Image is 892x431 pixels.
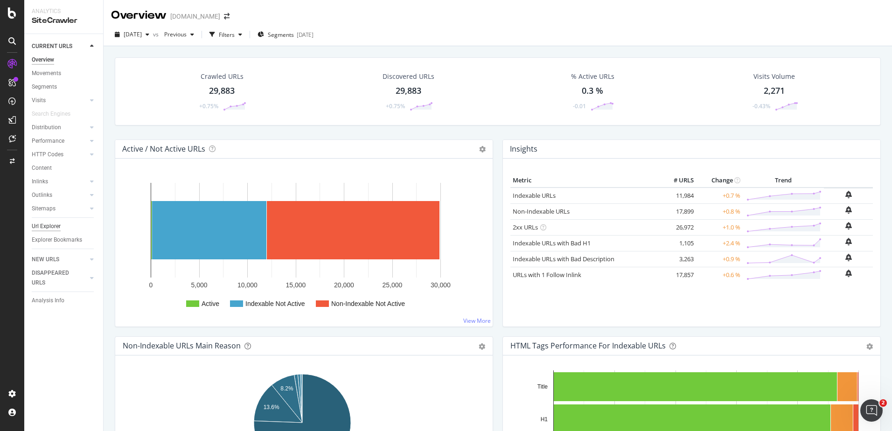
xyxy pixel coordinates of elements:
[32,296,64,306] div: Analysis Info
[201,72,244,81] div: Crawled URLs
[743,174,824,188] th: Trend
[32,82,57,92] div: Segments
[510,174,659,188] th: Metric
[123,174,485,319] svg: A chart.
[659,251,696,267] td: 3,263
[32,42,87,51] a: CURRENT URLS
[111,7,167,23] div: Overview
[845,270,852,277] div: bell-plus
[32,190,87,200] a: Outlinks
[513,207,570,215] a: Non-Indexable URLs
[153,30,160,38] span: vs
[845,254,852,261] div: bell-plus
[160,27,198,42] button: Previous
[32,235,97,245] a: Explorer Bookmarks
[32,42,72,51] div: CURRENT URLS
[32,190,52,200] div: Outlinks
[396,85,421,97] div: 29,883
[860,399,883,422] iframe: Intercom live chat
[753,102,770,110] div: -0.43%
[32,55,97,65] a: Overview
[571,72,614,81] div: % Active URLs
[32,177,87,187] a: Inlinks
[845,191,852,198] div: bell-plus
[510,143,537,155] h4: Insights
[513,239,591,247] a: Indexable URLs with Bad H1
[386,102,405,110] div: +0.75%
[268,31,294,39] span: Segments
[206,27,246,42] button: Filters
[280,385,293,392] text: 8.2%
[32,150,63,160] div: HTTP Codes
[383,72,434,81] div: Discovered URLs
[866,343,873,350] div: gear
[879,399,887,407] span: 2
[513,223,538,231] a: 2xx URLs
[479,343,485,350] div: gear
[582,85,603,97] div: 0.3 %
[32,7,96,15] div: Analytics
[383,281,403,289] text: 25,000
[541,416,548,423] text: H1
[32,109,80,119] a: Search Engines
[696,267,743,283] td: +0.6 %
[191,281,207,289] text: 5,000
[32,123,87,132] a: Distribution
[32,96,87,105] a: Visits
[32,222,61,231] div: Url Explorer
[32,255,87,264] a: NEW URLS
[659,267,696,283] td: 17,857
[170,12,220,21] div: [DOMAIN_NAME]
[199,102,218,110] div: +0.75%
[202,300,219,307] text: Active
[111,27,153,42] button: [DATE]
[696,203,743,219] td: +0.8 %
[264,404,279,410] text: 13.6%
[331,300,405,307] text: Non-Indexable Not Active
[32,255,59,264] div: NEW URLS
[513,271,581,279] a: URLs with 1 Follow Inlink
[696,174,743,188] th: Change
[32,109,70,119] div: Search Engines
[659,219,696,235] td: 26,972
[463,317,491,325] a: View More
[513,191,556,200] a: Indexable URLs
[219,31,235,39] div: Filters
[32,82,97,92] a: Segments
[32,222,97,231] a: Url Explorer
[573,102,586,110] div: -0.01
[513,255,614,263] a: Indexable URLs with Bad Description
[32,150,87,160] a: HTTP Codes
[245,300,305,307] text: Indexable Not Active
[845,206,852,214] div: bell-plus
[845,238,852,245] div: bell-plus
[32,163,97,173] a: Content
[160,30,187,38] span: Previous
[286,281,306,289] text: 15,000
[479,146,486,153] i: Options
[32,204,56,214] div: Sitemaps
[845,222,852,229] div: bell-plus
[32,55,54,65] div: Overview
[224,13,230,20] div: arrow-right-arrow-left
[124,30,142,38] span: 2025 Sep. 17th
[32,163,52,173] div: Content
[209,85,235,97] div: 29,883
[334,281,354,289] text: 20,000
[510,341,666,350] div: HTML Tags Performance for Indexable URLs
[659,235,696,251] td: 1,105
[32,268,79,288] div: DISAPPEARED URLS
[696,251,743,267] td: +0.9 %
[297,31,314,39] div: [DATE]
[764,85,785,97] div: 2,271
[237,281,258,289] text: 10,000
[32,296,97,306] a: Analysis Info
[32,69,61,78] div: Movements
[122,143,205,155] h4: Active / Not Active URLs
[431,281,451,289] text: 30,000
[696,219,743,235] td: +1.0 %
[32,204,87,214] a: Sitemaps
[32,15,96,26] div: SiteCrawler
[537,383,548,390] text: Title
